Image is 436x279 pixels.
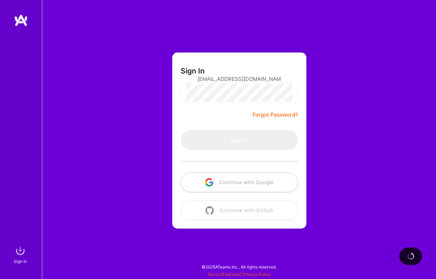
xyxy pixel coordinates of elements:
[14,258,27,265] div: Sign In
[407,252,415,260] img: loading
[207,272,271,277] span: |
[181,173,298,192] button: Continue with Google
[181,130,298,150] button: Sign In
[181,201,298,220] button: Continue with Github
[205,178,213,187] img: icon
[14,14,28,27] img: logo
[13,244,27,258] img: sign in
[242,272,271,277] a: Privacy Policy
[207,272,240,277] a: Terms of Service
[181,67,205,75] h3: Sign In
[253,111,298,119] a: Forgot Password?
[197,70,281,88] input: Email...
[205,206,214,215] img: icon
[42,258,436,275] div: © 2025 ATeams Inc., All rights reserved.
[15,244,27,265] a: sign inSign In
